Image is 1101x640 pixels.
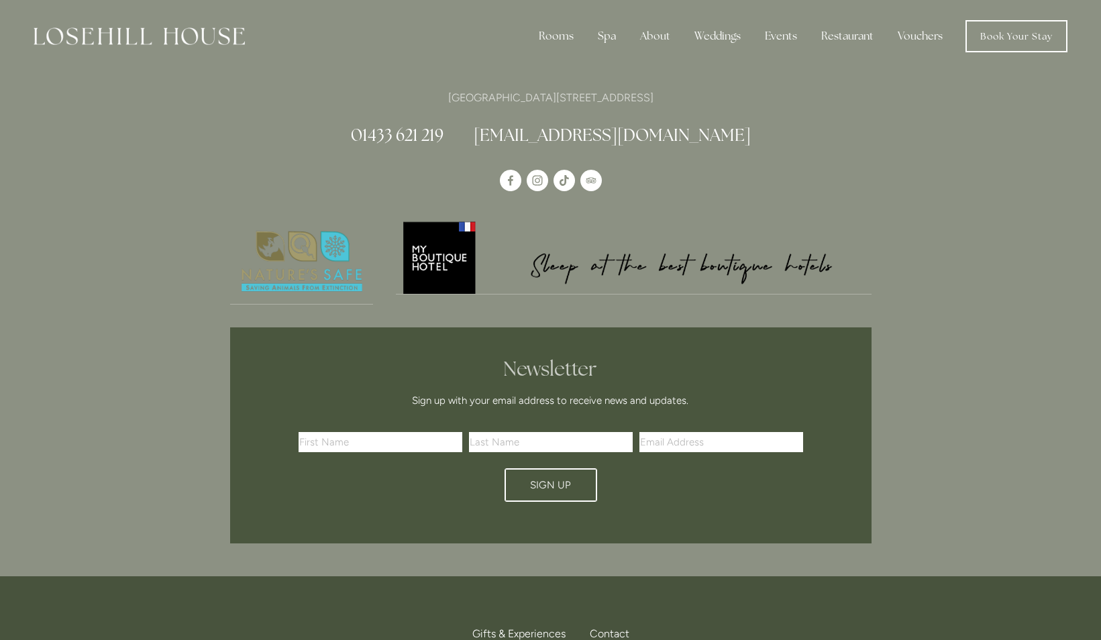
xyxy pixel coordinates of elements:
button: Sign Up [505,468,597,502]
a: TripAdvisor [580,170,602,191]
span: Gifts & Experiences [472,627,566,640]
a: Losehill House Hotel & Spa [500,170,521,191]
div: Restaurant [810,23,884,50]
img: My Boutique Hotel - Logo [396,219,872,294]
img: Nature's Safe - Logo [230,219,374,304]
a: Instagram [527,170,548,191]
a: 01433 621 219 [351,124,443,146]
input: First Name [299,432,462,452]
input: Email Address [639,432,803,452]
div: Events [754,23,808,50]
a: Book Your Stay [965,20,1067,52]
a: TikTok [554,170,575,191]
div: Rooms [528,23,584,50]
div: About [629,23,681,50]
div: Weddings [684,23,751,50]
h2: Newsletter [303,357,798,381]
a: Vouchers [887,23,953,50]
input: Last Name [469,432,633,452]
a: Nature's Safe - Logo [230,219,374,305]
p: [GEOGRAPHIC_DATA][STREET_ADDRESS] [230,89,872,107]
span: Sign Up [530,479,571,491]
img: Losehill House [34,28,245,45]
a: My Boutique Hotel - Logo [396,219,872,295]
div: Spa [587,23,627,50]
a: [EMAIL_ADDRESS][DOMAIN_NAME] [474,124,751,146]
p: Sign up with your email address to receive news and updates. [303,392,798,409]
